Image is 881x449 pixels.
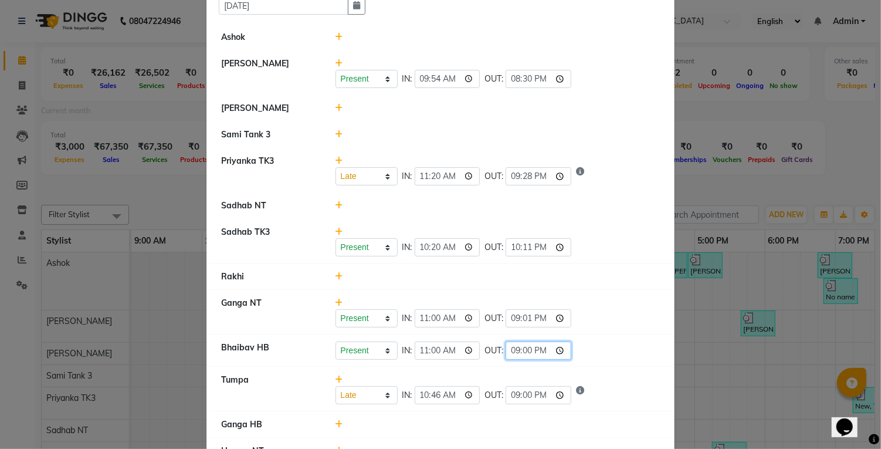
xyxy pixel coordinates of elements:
[212,155,327,185] div: Priyanka TK3
[212,58,327,88] div: [PERSON_NAME]
[212,271,327,283] div: Rakhi
[484,241,503,254] span: OUT:
[212,342,327,360] div: Bhaibav HB
[212,374,327,404] div: Tumpa
[402,345,412,357] span: IN:
[402,312,412,325] span: IN:
[576,167,584,185] i: Show reason
[484,312,503,325] span: OUT:
[212,129,327,141] div: Sami Tank 3
[212,418,327,431] div: Ganga HB
[484,170,503,183] span: OUT:
[212,102,327,114] div: [PERSON_NAME]
[832,402,869,437] iframe: chat widget
[212,297,327,328] div: Ganga NT
[212,226,327,256] div: Sadhab TK3
[484,389,503,401] span: OUT:
[212,31,327,43] div: Ashok
[402,73,412,85] span: IN:
[576,386,584,404] i: Show reason
[484,345,503,357] span: OUT:
[402,241,412,254] span: IN:
[484,73,503,85] span: OUT:
[212,200,327,212] div: Sadhab NT
[402,389,412,401] span: IN:
[402,170,412,183] span: IN:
